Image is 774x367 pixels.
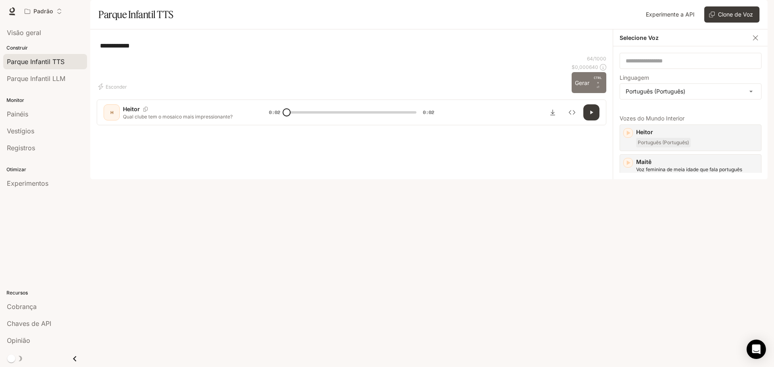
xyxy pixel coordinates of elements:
[636,166,742,172] font: Voz feminina de meia idade que fala português
[564,104,580,120] button: Inspecionar
[636,166,758,173] p: Voz feminina de meia idade que fala português
[620,115,685,122] font: Vozes do Mundo Interior
[110,110,113,115] font: H
[98,8,173,21] font: Parque Infantil TTS
[636,158,651,165] font: Maitê
[33,8,53,15] font: Padrão
[620,74,649,81] font: Linguagem
[21,3,66,19] button: Abrir menu do espaço de trabalho
[593,56,595,62] font: /
[423,109,434,116] font: 0:02
[636,129,653,135] font: Heitor
[626,88,685,95] font: Português (Português)
[704,6,759,23] button: Clone de Voz
[269,109,280,116] font: 0:02
[643,6,698,23] a: Experimente a API
[594,76,602,85] font: CTRL +
[572,64,575,70] font: $
[572,72,606,93] button: GerarCTRL +⏎
[123,106,140,112] font: Heitor
[587,56,593,62] font: 64
[97,80,130,93] button: Esconder
[575,79,589,86] font: Gerar
[545,104,561,120] button: Baixar áudio
[718,11,753,18] font: Clone de Voz
[638,139,689,145] font: Português (Português)
[575,64,598,70] font: 0,000640
[595,56,606,62] font: 1000
[597,85,599,89] font: ⏎
[140,107,151,112] button: Copiar ID de voz
[620,84,761,99] div: Português (Português)
[747,340,766,359] div: Abra o Intercom Messenger
[106,84,127,90] font: Esconder
[123,114,233,120] font: Qual clube tem o mosaico mais impressionante?
[646,11,695,18] font: Experimente a API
